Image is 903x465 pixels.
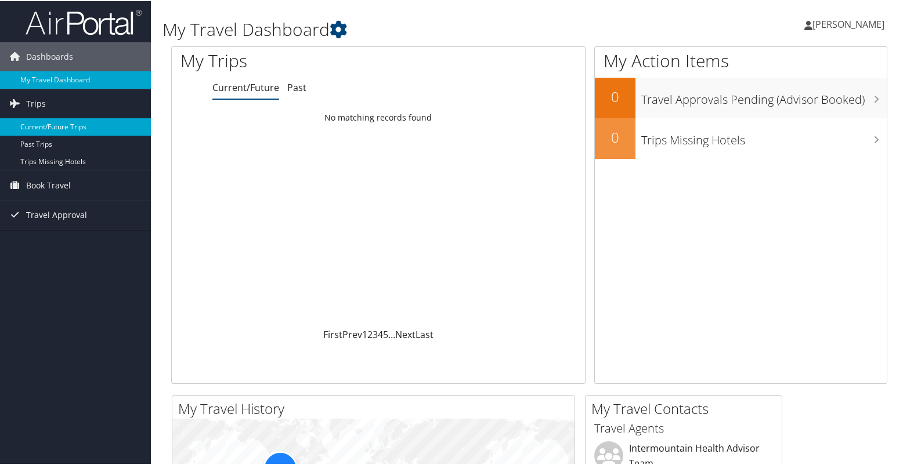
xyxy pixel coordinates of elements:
a: 1 [362,327,367,340]
td: No matching records found [172,106,585,127]
a: 5 [383,327,388,340]
span: Trips [26,88,46,117]
a: Past [287,80,306,93]
a: Current/Future [212,80,279,93]
a: 0Travel Approvals Pending (Advisor Booked) [595,77,887,117]
a: 4 [378,327,383,340]
a: First [323,327,342,340]
h3: Trips Missing Hotels [641,125,887,147]
h2: 0 [595,86,635,106]
a: 2 [367,327,373,340]
span: [PERSON_NAME] [812,17,884,30]
h2: My Travel History [178,398,575,417]
a: 0Trips Missing Hotels [595,117,887,158]
a: Prev [342,327,362,340]
h1: My Trips [180,48,404,72]
span: Dashboards [26,41,73,70]
h3: Travel Approvals Pending (Advisor Booked) [641,85,887,107]
span: Book Travel [26,170,71,199]
span: … [388,327,395,340]
a: Next [395,327,416,340]
h2: 0 [595,126,635,146]
a: 3 [373,327,378,340]
a: [PERSON_NAME] [804,6,896,41]
h1: My Action Items [595,48,887,72]
h2: My Travel Contacts [591,398,782,417]
a: Last [416,327,434,340]
h1: My Travel Dashboard [162,16,652,41]
span: Travel Approval [26,199,87,228]
img: airportal-logo.png [26,8,142,35]
h3: Travel Agents [594,419,773,435]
